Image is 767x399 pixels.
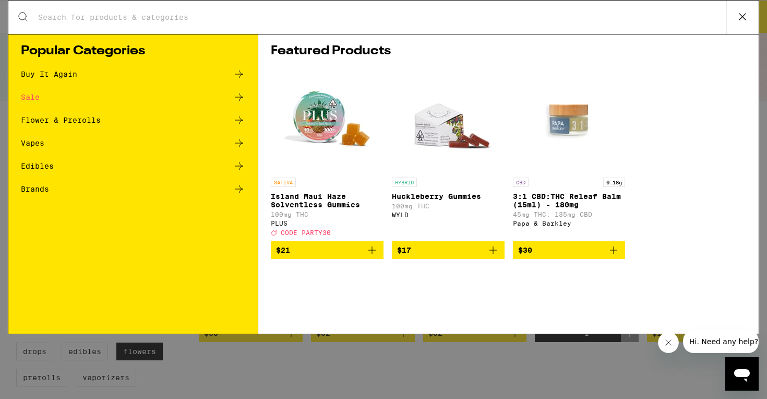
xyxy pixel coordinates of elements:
p: 0.18g [603,178,625,187]
img: Papa & Barkley - 3:1 CBD:THC Releaf Balm (15ml) - 180mg [517,68,621,172]
span: CODE PARTY30 [281,229,331,236]
div: Buy It Again [21,71,77,78]
img: PLUS - Island Maui Haze Solventless Gummies [275,68,379,172]
p: 45mg THC: 135mg CBD [513,211,626,218]
p: HYBRID [392,178,417,187]
p: 3:1 CBD:THC Releaf Balm (15ml) - 180mg [513,192,626,209]
iframe: Close message [658,332,679,353]
div: Vapes [21,139,44,147]
h1: Featured Products [271,45,746,57]
img: WYLD - Huckleberry Gummies [396,68,500,172]
a: Flower & Prerolls [21,114,245,126]
a: Buy It Again [21,68,245,80]
div: Papa & Barkley [513,220,626,227]
a: Brands [21,183,245,195]
p: 100mg THC [392,203,505,209]
a: Open page for Island Maui Haze Solventless Gummies from PLUS [271,68,383,241]
div: Sale [21,93,40,101]
a: Open page for Huckleberry Gummies from WYLD [392,68,505,241]
iframe: Button to launch messaging window [725,357,759,391]
p: CBD [513,178,529,187]
button: Add to bag [513,241,626,259]
iframe: Message from company [683,330,759,353]
div: Brands [21,185,49,193]
h1: Popular Categories [21,45,245,57]
a: Edibles [21,160,245,172]
p: Huckleberry Gummies [392,192,505,201]
div: Edibles [21,162,54,170]
p: Island Maui Haze Solventless Gummies [271,192,383,209]
div: WYLD [392,212,505,218]
span: $21 [276,246,290,254]
button: Add to bag [392,241,505,259]
a: Vapes [21,137,245,149]
span: $30 [518,246,532,254]
p: SATIVA [271,178,296,187]
p: 100mg THC [271,211,383,218]
a: Open page for 3:1 CBD:THC Releaf Balm (15ml) - 180mg from Papa & Barkley [513,68,626,241]
input: Search for products & categories [38,13,726,22]
button: Add to bag [271,241,383,259]
div: PLUS [271,220,383,227]
span: $17 [397,246,411,254]
a: Sale [21,91,245,103]
div: Flower & Prerolls [21,116,101,124]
